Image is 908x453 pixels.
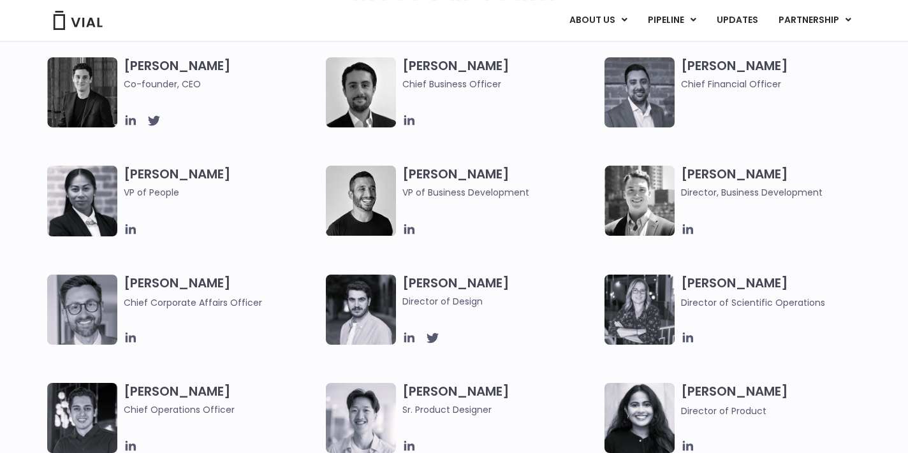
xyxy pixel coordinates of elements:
[604,57,675,127] img: Headshot of smiling man named Samir
[402,185,598,199] span: VP of Business Development
[604,383,675,453] img: Smiling woman named Dhruba
[681,166,877,199] h3: [PERSON_NAME]
[124,296,262,309] span: Chief Corporate Affairs Officer
[559,10,637,31] a: ABOUT USMenu Toggle
[124,77,319,91] span: Co-founder, CEO
[604,166,675,236] img: A black and white photo of a smiling man in a suit at ARVO 2023.
[47,166,117,236] img: Catie
[124,57,319,91] h3: [PERSON_NAME]
[402,77,598,91] span: Chief Business Officer
[124,383,319,417] h3: [PERSON_NAME]
[681,185,877,199] span: Director, Business Development
[326,383,396,453] img: Brennan
[402,403,598,417] span: Sr. Product Designer
[681,57,877,91] h3: [PERSON_NAME]
[124,185,319,199] span: VP of People
[402,57,598,91] h3: [PERSON_NAME]
[52,11,103,30] img: Vial Logo
[47,275,117,345] img: Paolo-M
[47,57,117,127] img: A black and white photo of a man in a suit attending a Summit.
[681,296,825,309] span: Director of Scientific Operations
[326,275,396,345] img: Headshot of smiling man named Albert
[124,166,319,218] h3: [PERSON_NAME]
[681,383,877,418] h3: [PERSON_NAME]
[768,10,861,31] a: PARTNERSHIPMenu Toggle
[47,383,117,453] img: Headshot of smiling man named Josh
[681,77,877,91] span: Chief Financial Officer
[638,10,706,31] a: PIPELINEMenu Toggle
[326,166,396,236] img: A black and white photo of a man smiling.
[402,383,598,417] h3: [PERSON_NAME]
[681,275,877,310] h3: [PERSON_NAME]
[604,275,675,345] img: Headshot of smiling woman named Sarah
[402,275,598,308] h3: [PERSON_NAME]
[402,294,598,308] span: Director of Design
[707,10,768,31] a: UPDATES
[124,403,319,417] span: Chief Operations Officer
[681,405,766,417] span: Director of Product
[326,57,396,127] img: A black and white photo of a man in a suit holding a vial.
[402,166,598,199] h3: [PERSON_NAME]
[124,275,319,310] h3: [PERSON_NAME]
